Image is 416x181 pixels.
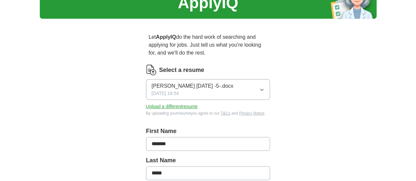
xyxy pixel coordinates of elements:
label: First Name [146,127,270,136]
strong: ApplyIQ [156,34,176,40]
span: [DATE] 16:54 [152,90,179,97]
a: Privacy Notice [239,111,264,116]
a: T&Cs [220,111,230,116]
label: Select a resume [159,66,204,75]
p: Let do the hard work of searching and applying for jobs. Just tell us what you're looking for, an... [146,31,270,59]
span: [PERSON_NAME] [DATE] -5-.docx [152,82,233,90]
button: Upload a differentresume [146,103,198,110]
img: CV Icon [146,65,157,75]
label: Last Name [146,156,270,165]
button: [PERSON_NAME] [DATE] -5-.docx[DATE] 16:54 [146,79,270,100]
div: By uploading your resume you agree to our and . [146,110,270,116]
